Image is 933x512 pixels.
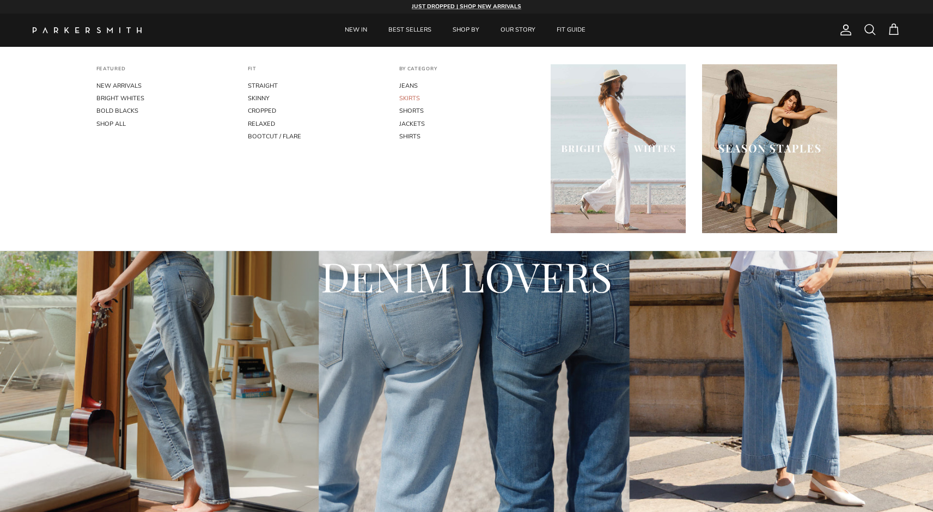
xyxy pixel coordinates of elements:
a: RELAXED [248,118,383,130]
a: SHORTS [399,105,534,117]
a: SKIRTS [399,92,534,105]
a: BOOTCUT / FLARE [248,130,383,143]
a: BY CATEGORY [399,66,437,80]
a: NEW IN [335,14,377,47]
h2: DENIM LOVERS [164,250,769,302]
a: SHOP ALL [96,118,231,130]
img: Parker Smith [33,27,142,33]
a: BOLD BLACKS [96,105,231,117]
a: CROPPED [248,105,383,117]
strong: JUST DROPPED | SHOP NEW ARRIVALS [412,3,521,10]
div: Primary [162,14,769,47]
a: JEANS [399,80,534,92]
a: FIT GUIDE [547,14,595,47]
a: JUST DROPPED | SHOP NEW ARRIVALS [412,2,521,10]
a: JACKETS [399,118,534,130]
a: BEST SELLERS [379,14,441,47]
a: BRIGHT WHITES [96,92,231,105]
a: FEATURED [96,66,126,80]
a: OUR STORY [491,14,545,47]
a: NEW ARRIVALS [96,80,231,92]
a: STRAIGHT [248,80,383,92]
a: SHIRTS [399,130,534,143]
a: SKINNY [248,92,383,105]
a: FIT [248,66,257,80]
a: SHOP BY [443,14,489,47]
a: Account [835,23,852,36]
